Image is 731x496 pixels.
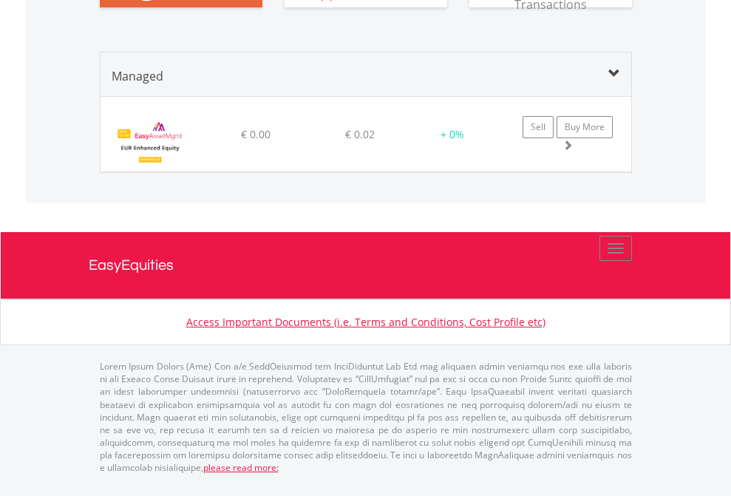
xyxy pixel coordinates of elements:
span: € 0.02 [345,127,375,141]
a: EasyEquities [89,232,643,299]
a: Buy More [557,116,613,138]
span: Managed [112,68,163,84]
p: Lorem Ipsum Dolors (Ame) Con a/e SeddOeiusmod tem InciDiduntut Lab Etd mag aliquaen admin veniamq... [100,360,632,474]
span: € 0.00 [241,127,271,141]
a: Access Important Documents (i.e. Terms and Conditions, Cost Profile etc) [186,315,545,329]
a: Sell [523,116,554,138]
img: EMPBundle_EUR%20Enhanced%20Equity.png [108,115,193,168]
a: please read more: [203,461,279,474]
div: + 0% [415,127,490,142]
